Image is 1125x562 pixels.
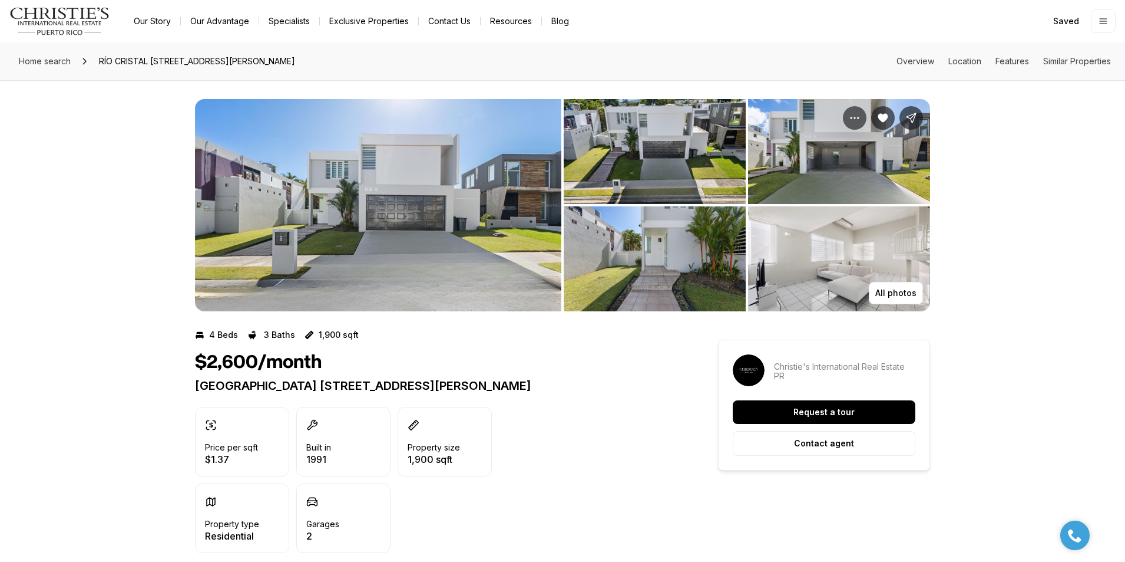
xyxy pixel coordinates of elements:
[205,531,259,541] p: Residential
[419,13,480,29] button: Contact Us
[195,99,930,311] div: Listing Photos
[181,13,259,29] a: Our Advantage
[869,282,923,304] button: All photos
[195,99,561,311] li: 1 of 10
[195,99,561,311] button: View image gallery
[774,362,915,381] p: Christie's International Real Estate PR
[875,288,916,298] p: All photos
[209,330,238,340] p: 4 Beds
[564,99,746,204] button: View image gallery
[306,520,339,529] p: Garages
[205,443,258,452] p: Price per sqft
[995,56,1029,66] a: Skip to: Features
[247,326,295,344] button: 3 Baths
[564,99,930,311] li: 2 of 10
[94,52,300,71] span: RÍO CRISTAL [STREET_ADDRESS][PERSON_NAME]
[408,443,460,452] p: Property size
[748,206,930,311] button: View image gallery
[259,13,319,29] a: Specialists
[733,400,915,424] button: Request a tour
[896,57,1111,66] nav: Page section menu
[794,439,854,448] p: Contact agent
[306,455,331,464] p: 1991
[306,443,331,452] p: Built in
[319,330,359,340] p: 1,900 sqft
[195,379,676,393] p: [GEOGRAPHIC_DATA] [STREET_ADDRESS][PERSON_NAME]
[1053,17,1079,26] span: Saved
[195,351,322,374] h1: $2,600/month
[896,56,934,66] a: Skip to: Overview
[124,13,180,29] a: Our Story
[542,13,578,29] a: Blog
[733,431,915,456] button: Contact agent
[1046,9,1086,33] a: Saved
[205,455,258,464] p: $1.37
[205,520,259,529] p: Property type
[564,206,746,311] button: View image gallery
[408,455,460,464] p: 1,900 sqft
[748,99,930,204] button: View image gallery
[793,407,855,417] p: Request a tour
[19,56,71,66] span: Home search
[481,13,541,29] a: Resources
[843,106,866,130] button: Property options
[14,52,75,71] a: Home search
[948,56,981,66] a: Skip to: Location
[9,7,110,35] img: logo
[899,106,923,130] button: Share Property: RÍO CRISTAL PLAZA 1 #RB-9
[264,330,295,340] p: 3 Baths
[306,531,339,541] p: 2
[1091,9,1116,33] button: Open menu
[320,13,418,29] a: Exclusive Properties
[871,106,895,130] button: Unsave Property: RÍO CRISTAL PLAZA 1 #RB-9
[1043,56,1111,66] a: Skip to: Similar Properties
